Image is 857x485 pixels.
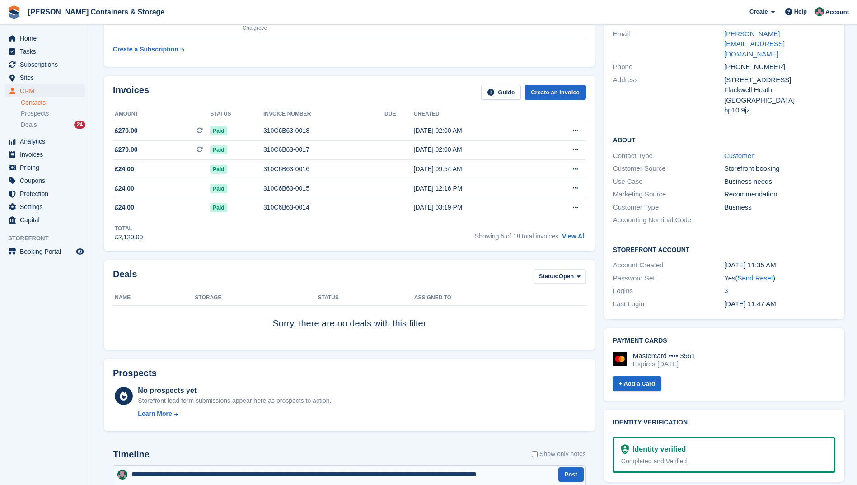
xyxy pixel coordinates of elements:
span: Deals [21,121,37,129]
h2: Payment cards [613,337,835,345]
a: menu [5,245,85,258]
span: Tasks [20,45,74,58]
th: Status [210,107,263,121]
a: menu [5,32,85,45]
div: Completed and Verified. [621,457,827,466]
div: Flackwell Heath [724,85,835,95]
div: Use Case [613,177,724,187]
div: [DATE] 03:19 PM [414,203,538,212]
div: [PHONE_NUMBER] [724,62,835,72]
div: Yes [724,273,835,284]
div: 310C6B63-0016 [263,164,384,174]
h2: About [613,135,835,144]
div: Storefront booking [724,163,835,174]
h2: Identity verification [613,419,835,426]
h2: Storefront Account [613,245,835,254]
span: Prospects [21,109,49,118]
a: menu [5,214,85,226]
div: Email [613,29,724,60]
th: Due [384,107,414,121]
div: Customer Source [613,163,724,174]
a: menu [5,45,85,58]
a: [PERSON_NAME] Containers & Storage [24,5,168,19]
h2: Deals [113,269,137,286]
label: Show only notes [532,449,586,459]
h2: Prospects [113,368,157,378]
div: Accounting Nominal Code [613,215,724,225]
a: + Add a Card [613,376,661,391]
div: Password Set [613,273,724,284]
span: Booking Portal [20,245,74,258]
span: Invoices [20,148,74,161]
div: Create a Subscription [113,45,178,54]
button: Status: Open [534,269,586,284]
a: Send Reset [737,274,773,282]
span: Sites [20,71,74,84]
span: Create [749,7,768,16]
a: [PERSON_NAME][EMAIL_ADDRESS][DOMAIN_NAME] [724,30,785,58]
div: 24 [74,121,85,129]
div: 310C6B63-0015 [263,184,384,193]
span: Coupons [20,174,74,187]
a: Guide [481,85,521,100]
div: 310C6B63-0018 [263,126,384,135]
span: CRM [20,84,74,97]
h2: Timeline [113,449,150,460]
span: £24.00 [115,203,134,212]
div: Last Login [613,299,724,309]
div: Address [613,75,724,116]
div: Phone [613,62,724,72]
div: 310C6B63-0017 [263,145,384,154]
a: menu [5,58,85,71]
div: [DATE] 02:00 AM [414,126,538,135]
div: Recommendation [724,189,835,200]
span: Showing 5 of 18 total invoices [475,233,558,240]
span: Sorry, there are no deals with this filter [273,318,426,328]
span: £24.00 [115,164,134,174]
span: Paid [210,184,227,193]
span: Protection [20,187,74,200]
div: 3 [724,286,835,296]
div: 310C6B63-0014 [263,203,384,212]
div: Logins [613,286,724,296]
a: Deals 24 [21,120,85,130]
img: Identity Verification Ready [621,444,629,454]
div: [DATE] 02:00 AM [414,145,538,154]
div: Storefront lead form submissions appear here as prospects to action. [138,396,331,406]
img: Julia Marcham [117,470,127,480]
a: Learn More [138,409,331,419]
span: Help [794,7,807,16]
span: Open [559,272,574,281]
a: menu [5,71,85,84]
div: hp10 9jz [724,105,835,116]
a: Prospects [21,109,85,118]
div: [DATE] 12:16 PM [414,184,538,193]
div: [GEOGRAPHIC_DATA] [724,95,835,106]
th: Assigned to [414,291,586,305]
th: Status [318,291,414,305]
a: Create a Subscription [113,41,184,58]
span: Paid [210,126,227,135]
div: [STREET_ADDRESS] [724,75,835,85]
div: Account Created [613,260,724,270]
button: Post [558,467,584,482]
a: menu [5,174,85,187]
span: Pricing [20,161,74,174]
th: Created [414,107,538,121]
div: Expires [DATE] [633,360,695,368]
span: Paid [210,165,227,174]
span: Home [20,32,74,45]
span: £24.00 [115,184,134,193]
span: Storefront [8,234,90,243]
a: menu [5,148,85,161]
h2: Invoices [113,85,149,100]
div: Learn More [138,409,172,419]
a: Customer [724,152,754,159]
span: £270.00 [115,145,138,154]
div: Marketing Source [613,189,724,200]
div: Total [115,224,143,233]
time: 2025-04-23 10:47:11 UTC [724,300,776,308]
div: Identity verified [629,444,686,455]
div: £2,120.00 [115,233,143,242]
span: Paid [210,203,227,212]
